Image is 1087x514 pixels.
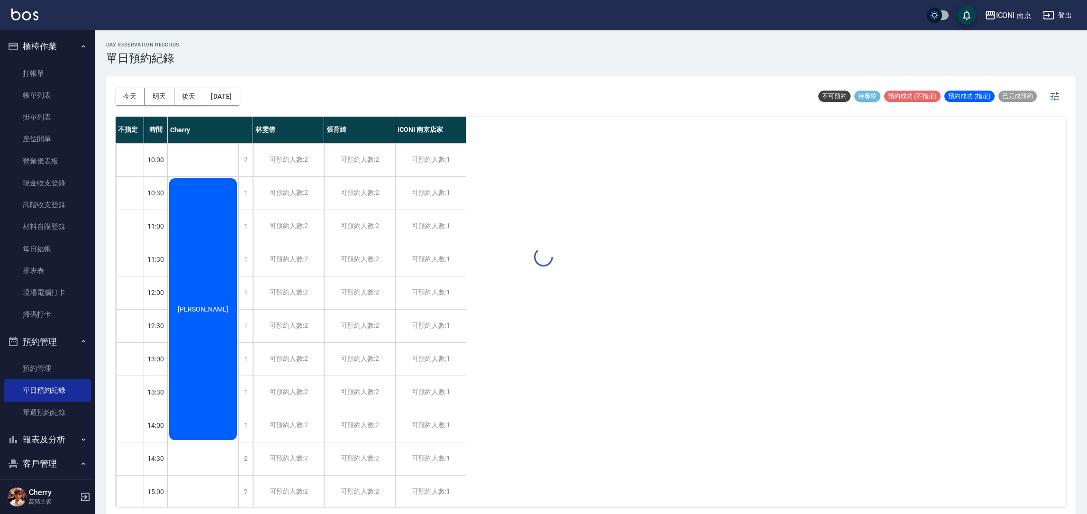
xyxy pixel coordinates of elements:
p: 高階主管 [29,497,77,506]
button: 報表及分析 [4,427,91,452]
div: ICONI 南京 [996,9,1032,21]
a: 帳單列表 [4,84,91,106]
img: Person [8,487,27,506]
a: 單日預約紀錄 [4,379,91,401]
h5: Cherry [29,488,77,497]
a: 材料自購登錄 [4,216,91,238]
a: 座位開單 [4,128,91,150]
button: 櫃檯作業 [4,34,91,59]
button: save [957,6,976,25]
a: 排班表 [4,260,91,282]
a: 打帳單 [4,63,91,84]
a: 現場電腦打卡 [4,282,91,303]
a: 掛單列表 [4,106,91,128]
button: 預約管理 [4,330,91,354]
a: 現金收支登錄 [4,172,91,194]
a: 單週預約紀錄 [4,402,91,423]
a: 每日結帳 [4,238,91,260]
button: 客戶管理 [4,451,91,476]
a: 掃碼打卡 [4,303,91,325]
img: Logo [11,9,38,20]
a: 營業儀表板 [4,150,91,172]
a: 高階收支登錄 [4,194,91,216]
button: ICONI 南京 [981,6,1036,25]
a: 預約管理 [4,358,91,379]
button: 登出 [1039,7,1076,24]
